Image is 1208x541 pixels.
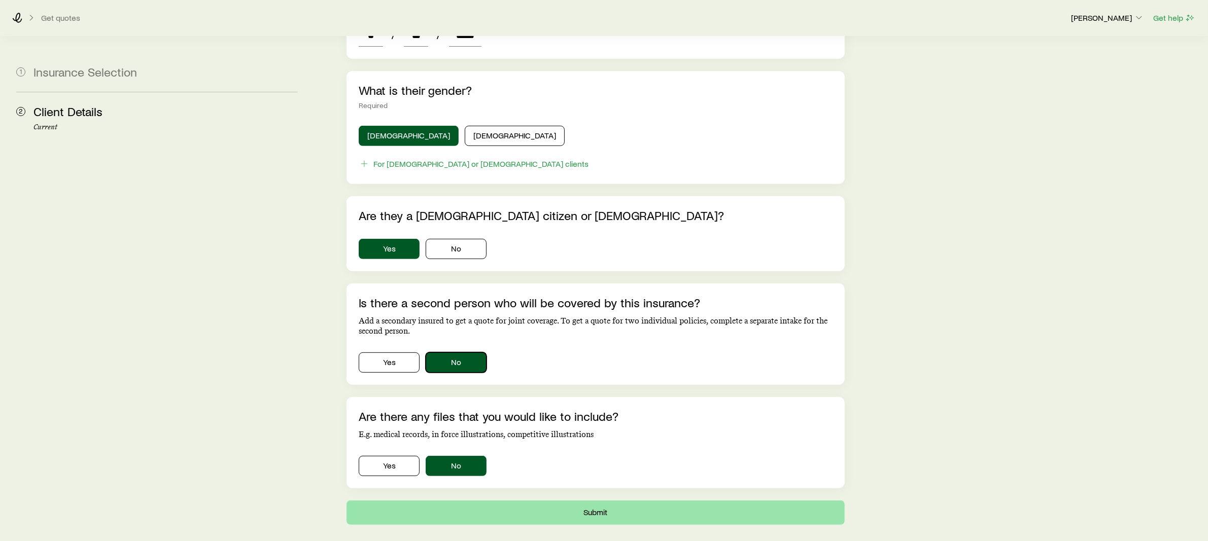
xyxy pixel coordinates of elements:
[359,409,833,423] p: Are there any files that you would like to include?
[1153,12,1196,24] button: Get help
[426,352,487,373] button: No
[359,456,420,476] button: Yes
[359,101,833,110] div: Required
[426,456,487,476] button: No
[359,429,833,440] p: E.g. medical records, in force illustrations, competitive illustrations
[41,13,81,23] button: Get quotes
[1071,12,1145,24] button: [PERSON_NAME]
[16,67,25,77] span: 1
[33,64,137,79] span: Insurance Selection
[359,83,833,97] p: What is their gender?
[1071,13,1144,23] p: [PERSON_NAME]
[359,208,833,223] p: Are they a [DEMOGRAPHIC_DATA] citizen or [DEMOGRAPHIC_DATA]?
[347,500,845,525] button: Submit
[359,158,589,170] button: For [DEMOGRAPHIC_DATA] or [DEMOGRAPHIC_DATA] clients
[359,239,420,259] button: Yes
[373,159,589,169] div: For [DEMOGRAPHIC_DATA] or [DEMOGRAPHIC_DATA] clients
[426,239,487,259] button: No
[359,126,459,146] button: [DEMOGRAPHIC_DATA]
[359,352,420,373] button: Yes
[16,107,25,116] span: 2
[33,104,102,119] span: Client Details
[465,126,565,146] button: [DEMOGRAPHIC_DATA]
[359,316,833,336] p: Add a secondary insured to get a quote for joint coverage. To get a quote for two individual poli...
[359,296,833,310] p: Is there a second person who will be covered by this insurance?
[33,123,298,131] p: Current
